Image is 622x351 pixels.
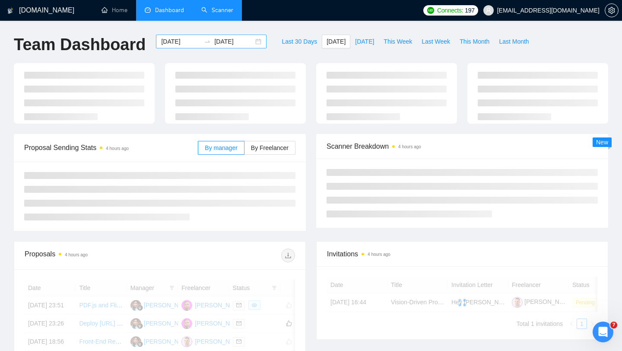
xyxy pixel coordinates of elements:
button: Last 30 Days [277,35,322,48]
iframe: Intercom live chat [593,322,613,342]
span: Last Week [422,37,450,46]
span: Invitations [327,249,597,259]
img: upwork-logo.png [427,7,434,14]
span: swap-right [204,38,211,45]
button: This Week [379,35,417,48]
img: logo [7,4,13,18]
span: This Week [384,37,412,46]
span: Connects: [437,6,463,15]
time: 4 hours ago [106,146,129,151]
span: setting [605,7,618,14]
span: By Freelancer [251,144,289,151]
input: Start date [161,37,200,46]
span: Dashboard [155,6,184,14]
a: searchScanner [201,6,233,14]
button: This Month [455,35,494,48]
span: 7 [610,322,617,329]
a: homeHome [102,6,127,14]
input: End date [214,37,254,46]
span: This Month [460,37,489,46]
span: Proposal Sending Stats [24,142,198,153]
span: to [204,38,211,45]
span: Last 30 Days [282,37,317,46]
button: [DATE] [350,35,379,48]
span: dashboard [145,7,151,13]
span: [DATE] [327,37,346,46]
button: Last Month [494,35,533,48]
button: Last Week [417,35,455,48]
span: Scanner Breakdown [327,141,598,152]
span: [DATE] [355,37,374,46]
time: 4 hours ago [368,252,390,257]
time: 4 hours ago [398,144,421,149]
span: user [486,7,492,13]
time: 4 hours ago [65,252,88,257]
div: Proposals [25,249,160,262]
a: setting [605,7,619,14]
span: 197 [465,6,474,15]
button: setting [605,3,619,17]
span: By manager [205,144,237,151]
span: New [596,139,608,146]
button: [DATE] [322,35,350,48]
span: Last Month [499,37,529,46]
h1: Team Dashboard [14,35,146,55]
